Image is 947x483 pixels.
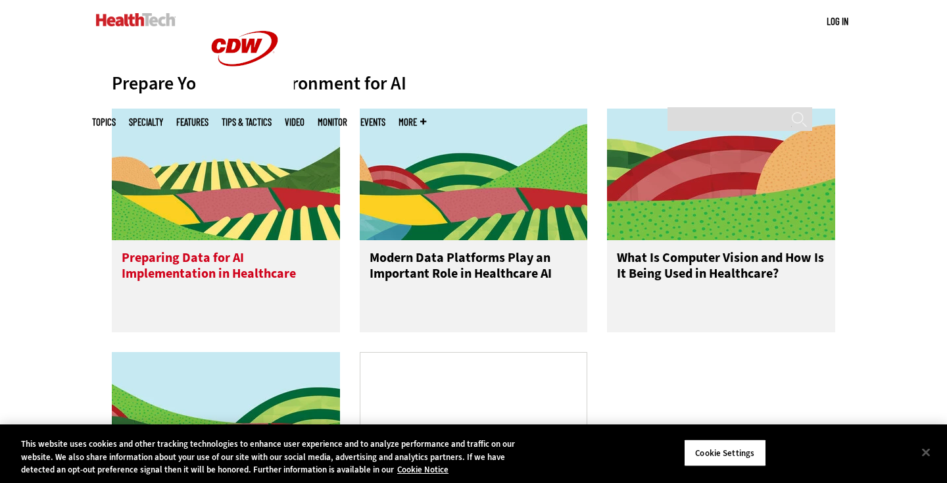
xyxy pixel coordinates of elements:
[397,464,449,475] a: More information about your privacy
[399,117,426,127] span: More
[176,117,208,127] a: Features
[607,109,835,332] a: illustration of colorful hills and fields What Is Computer Vision and How Is It Being Used in Hea...
[21,438,521,476] div: This website uses cookies and other tracking technologies to enhance user experience and to analy...
[360,109,588,240] img: illustration of colorful farms and hills
[92,117,116,127] span: Topics
[318,117,347,127] a: MonITor
[222,117,272,127] a: Tips & Tactics
[96,13,176,26] img: Home
[285,117,304,127] a: Video
[360,109,588,332] a: illustration of colorful farms and hills Modern Data Platforms Play an Important Role in Healthca...
[911,438,940,467] button: Close
[360,117,385,127] a: Events
[195,87,294,101] a: CDW
[112,109,340,332] a: illustration of colorful hills and farms Preparing Data for AI Implementation in Healthcare
[112,109,340,240] img: illustration of colorful hills and farms
[827,15,848,27] a: Log in
[617,250,825,303] h3: What Is Computer Vision and How Is It Being Used in Healthcare?
[370,250,578,303] h3: Modern Data Platforms Play an Important Role in Healthcare AI
[607,109,835,240] img: illustration of colorful hills and fields
[122,250,330,303] h3: Preparing Data for AI Implementation in Healthcare
[684,439,766,467] button: Cookie Settings
[827,14,848,28] div: User menu
[129,117,163,127] span: Specialty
